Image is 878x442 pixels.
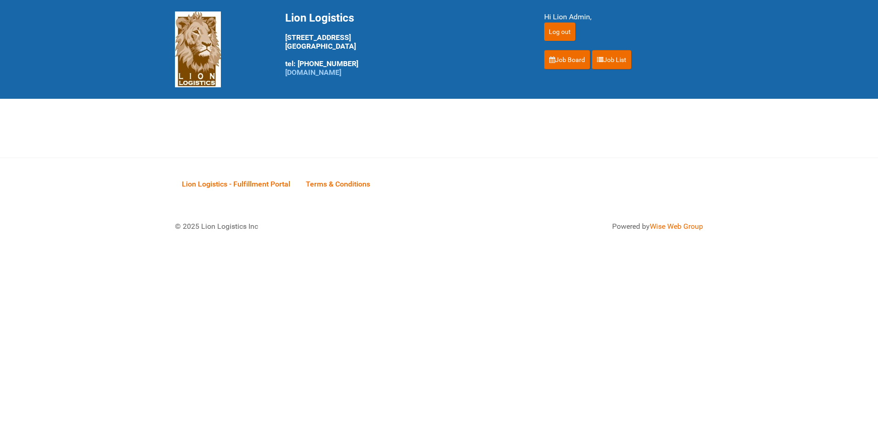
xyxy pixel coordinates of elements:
[285,11,354,24] span: Lion Logistics
[175,45,221,53] a: Lion Logistics
[306,180,370,188] span: Terms & Conditions
[544,11,703,23] div: Hi Lion Admin,
[650,222,703,231] a: Wise Web Group
[285,11,521,77] div: [STREET_ADDRESS] [GEOGRAPHIC_DATA] tel: [PHONE_NUMBER]
[168,214,434,239] div: © 2025 Lion Logistics Inc
[175,11,221,87] img: Lion Logistics
[544,50,590,69] a: Job Board
[285,68,341,77] a: [DOMAIN_NAME]
[182,180,290,188] span: Lion Logistics - Fulfillment Portal
[175,170,297,198] a: Lion Logistics - Fulfillment Portal
[450,221,703,232] div: Powered by
[299,170,377,198] a: Terms & Conditions
[544,23,575,41] input: Log out
[592,50,631,69] a: Job List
